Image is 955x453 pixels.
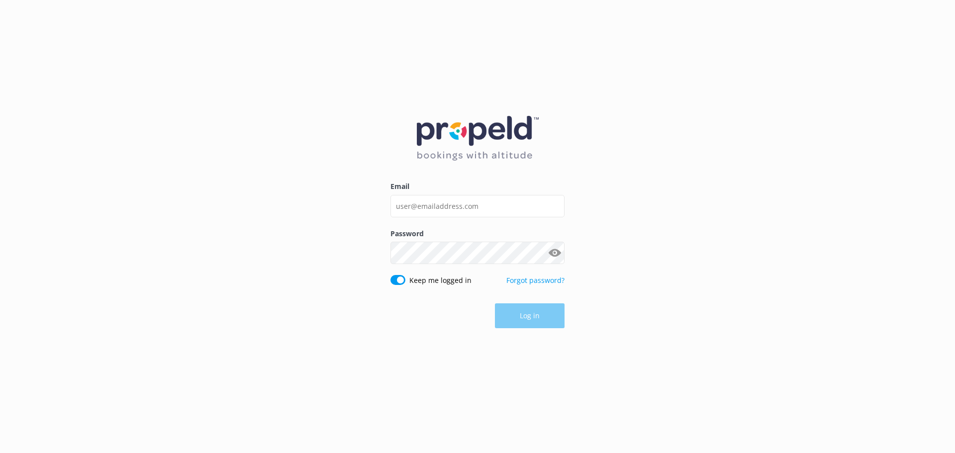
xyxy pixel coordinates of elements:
img: 12-1677471078.png [417,116,539,161]
a: Forgot password? [506,275,565,285]
label: Keep me logged in [409,275,472,286]
button: Show password [545,243,565,263]
label: Email [390,181,565,192]
label: Password [390,228,565,239]
input: user@emailaddress.com [390,195,565,217]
